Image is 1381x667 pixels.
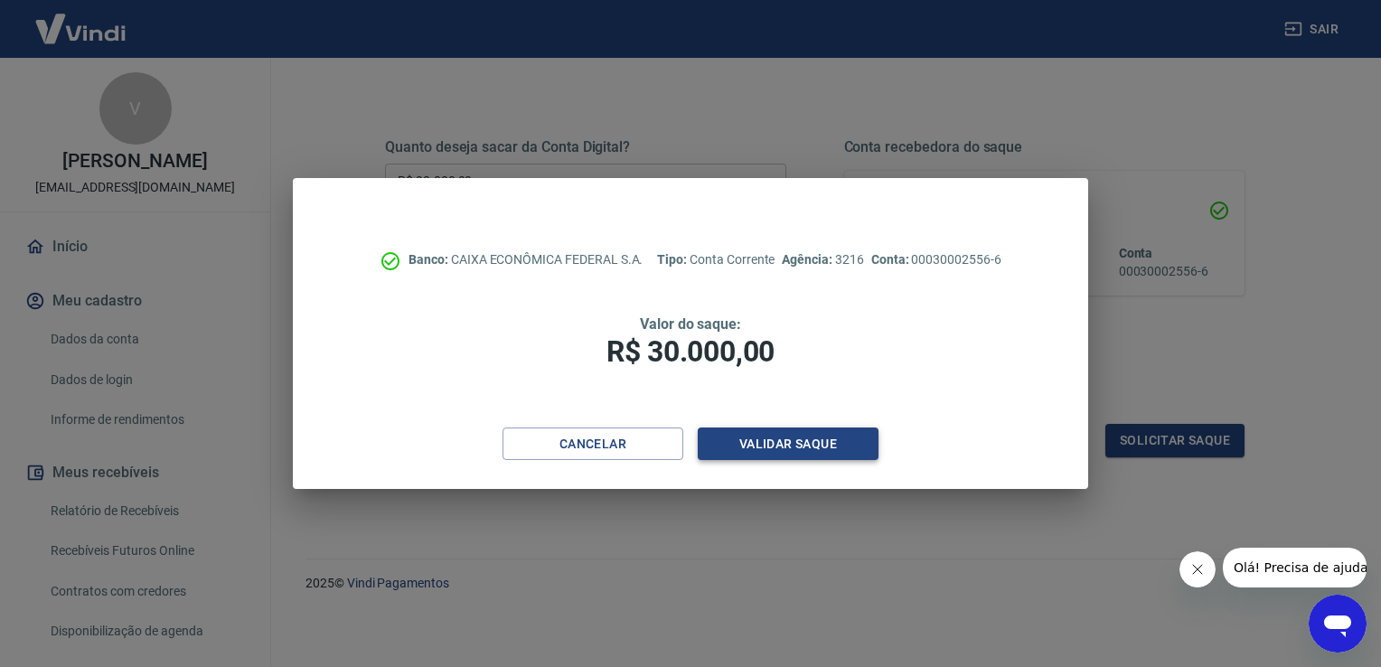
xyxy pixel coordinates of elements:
span: Agência: [782,252,835,267]
span: R$ 30.000,00 [606,334,775,369]
iframe: Mensagem da empresa [1223,548,1367,587]
span: Banco: [409,252,451,267]
button: Cancelar [503,427,683,461]
span: Tipo: [657,252,690,267]
p: CAIXA ECONÔMICA FEDERAL S.A. [409,250,643,269]
span: Olá! Precisa de ajuda? [11,13,152,27]
span: Conta: [871,252,912,267]
span: Valor do saque: [640,315,741,333]
iframe: Fechar mensagem [1179,551,1216,587]
button: Validar saque [698,427,878,461]
p: Conta Corrente [657,250,775,269]
p: 3216 [782,250,863,269]
p: 00030002556-6 [871,250,1001,269]
iframe: Botão para abrir a janela de mensagens [1309,595,1367,653]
